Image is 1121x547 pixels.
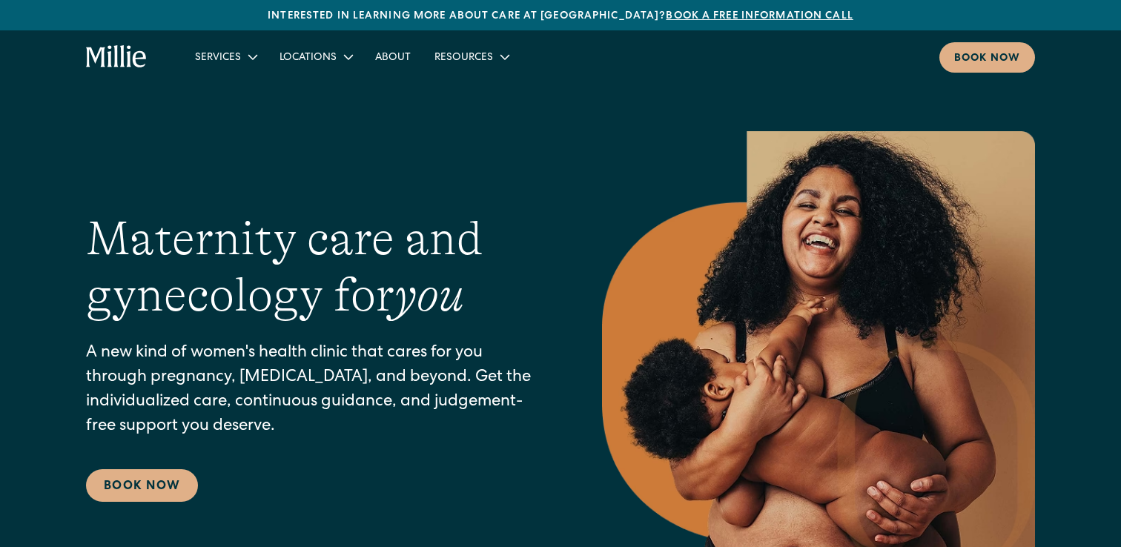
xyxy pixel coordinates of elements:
[195,50,241,66] div: Services
[434,50,493,66] div: Resources
[280,50,337,66] div: Locations
[666,11,853,21] a: Book a free information call
[423,44,520,69] div: Resources
[86,342,543,440] p: A new kind of women's health clinic that cares for you through pregnancy, [MEDICAL_DATA], and bey...
[394,268,464,322] em: you
[86,45,148,69] a: home
[954,51,1020,67] div: Book now
[268,44,363,69] div: Locations
[183,44,268,69] div: Services
[86,469,198,502] a: Book Now
[86,210,543,325] h1: Maternity care and gynecology for
[939,42,1035,73] a: Book now
[363,44,423,69] a: About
